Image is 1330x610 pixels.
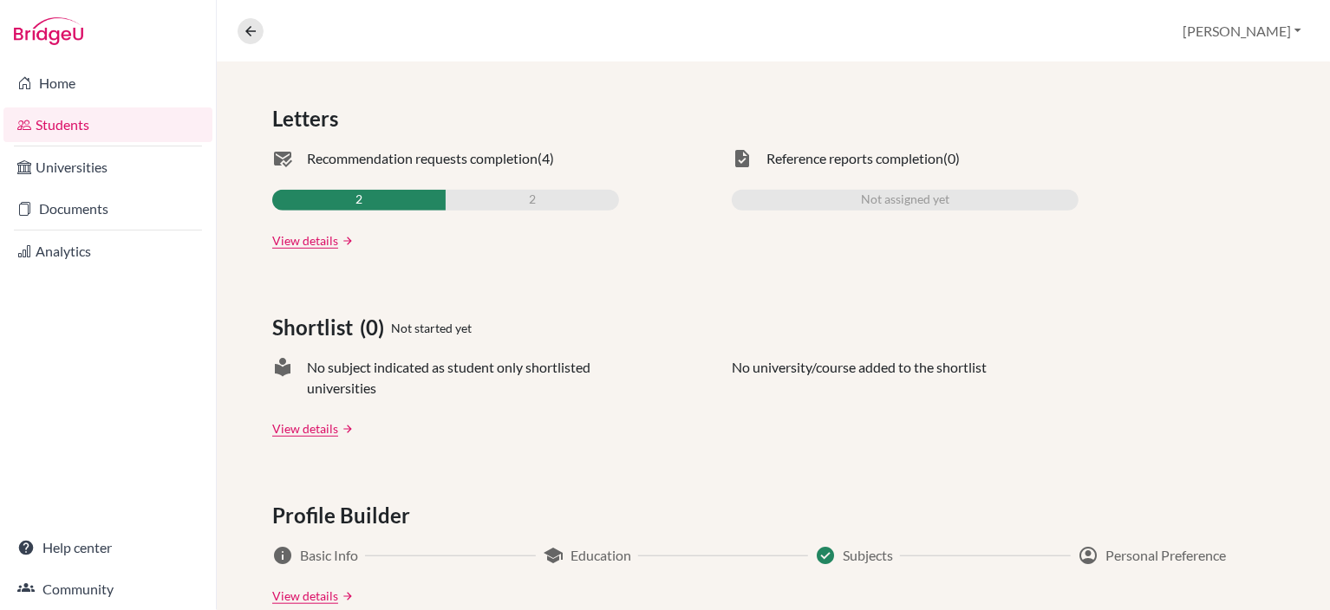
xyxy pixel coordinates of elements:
[355,190,362,211] span: 2
[3,107,212,142] a: Students
[3,191,212,226] a: Documents
[391,319,472,337] span: Not started yet
[943,148,960,169] span: (0)
[272,545,293,566] span: info
[307,148,538,169] span: Recommendation requests completion
[272,419,338,438] a: View details
[529,190,536,211] span: 2
[3,150,212,185] a: Universities
[307,357,619,399] span: No subject indicated as student only shortlisted universities
[1105,545,1226,566] span: Personal Preference
[570,545,631,566] span: Education
[272,357,293,399] span: local_library
[543,545,564,566] span: school
[272,312,360,343] span: Shortlist
[338,235,354,247] a: arrow_forward
[3,572,212,607] a: Community
[360,312,391,343] span: (0)
[300,545,358,566] span: Basic Info
[272,103,345,134] span: Letters
[538,148,554,169] span: (4)
[3,530,212,565] a: Help center
[272,587,338,605] a: View details
[766,148,943,169] span: Reference reports completion
[338,423,354,435] a: arrow_forward
[272,500,417,531] span: Profile Builder
[338,590,354,602] a: arrow_forward
[3,234,212,269] a: Analytics
[843,545,893,566] span: Subjects
[815,545,836,566] span: Success
[1078,545,1099,566] span: account_circle
[14,17,83,45] img: Bridge-U
[272,231,338,250] a: View details
[861,190,949,211] span: Not assigned yet
[3,66,212,101] a: Home
[1175,15,1309,48] button: [PERSON_NAME]
[732,148,753,169] span: task
[272,148,293,169] span: mark_email_read
[732,357,987,399] p: No university/course added to the shortlist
